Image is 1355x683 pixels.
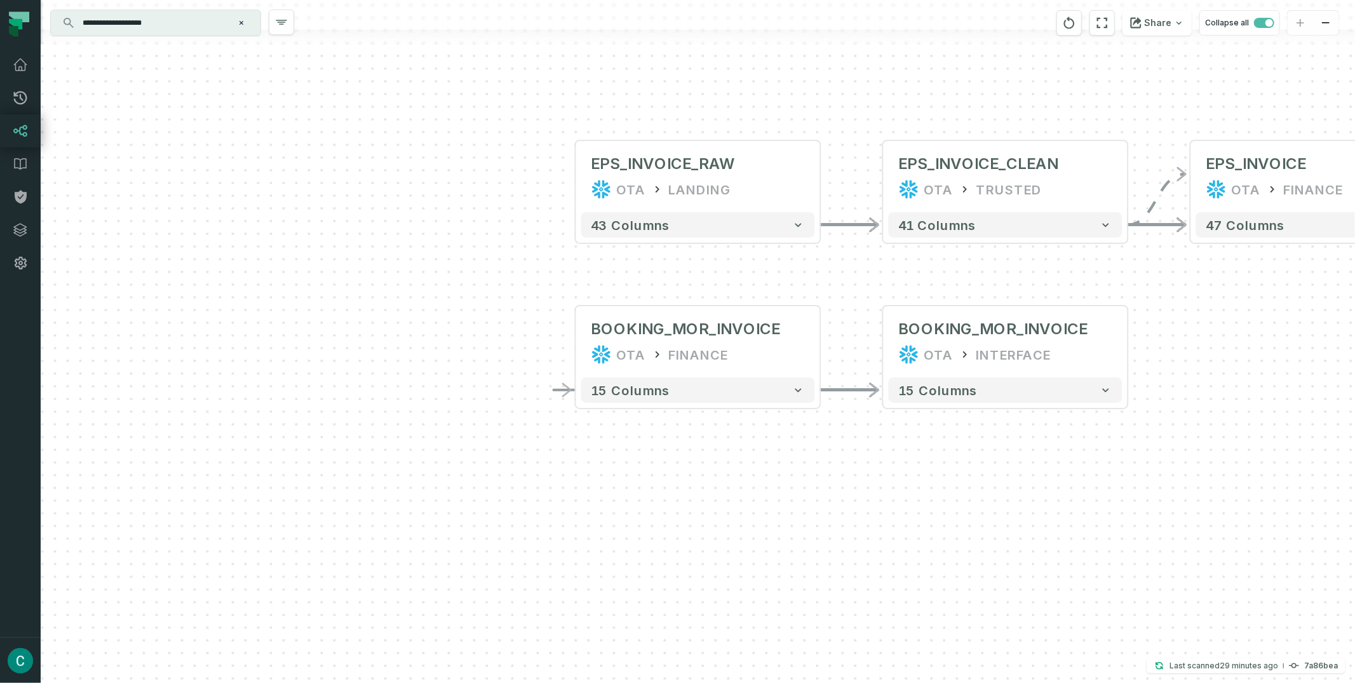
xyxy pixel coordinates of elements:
div: FINANCE [669,344,729,365]
div: INTERFACE [976,344,1051,365]
div: FINANCE [1284,179,1344,199]
span: 15 columns [591,382,670,398]
div: BOOKING_MOR_INVOICE [591,319,781,339]
h4: 7a86bea [1304,662,1338,670]
div: OTA [924,179,954,199]
button: Clear search query [235,17,248,29]
span: 41 columns [899,217,976,233]
img: avatar of Cristian Gomez [8,648,33,673]
button: Share [1122,10,1192,36]
div: EPS_INVOICE_RAW [591,154,735,174]
div: EPS_INVOICE [1206,154,1307,174]
span: 47 columns [1206,217,1285,233]
div: OTA [924,344,954,365]
button: zoom out [1313,11,1338,36]
span: 15 columns [899,382,978,398]
button: Collapse all [1199,10,1280,36]
div: OTA [1232,179,1261,199]
g: Edge from abf5cb5f0c338af8ca0ee4ca969a2774 to d8b7e764466e9f793c56cc1bd408b016 [1128,174,1186,225]
div: OTA [617,179,646,199]
div: OTA [617,344,646,365]
div: EPS_INVOICE_CLEAN [899,154,1059,174]
div: TRUSTED [976,179,1042,199]
relative-time: Aug 11, 2025, 3:55 PM GMT+2 [1220,661,1278,670]
p: Last scanned [1170,659,1278,672]
span: 43 columns [591,217,670,233]
div: LANDING [669,179,731,199]
div: BOOKING_MOR_INVOICE [899,319,1088,339]
button: Last scanned[DATE] 15:55:007a86bea [1147,658,1345,673]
